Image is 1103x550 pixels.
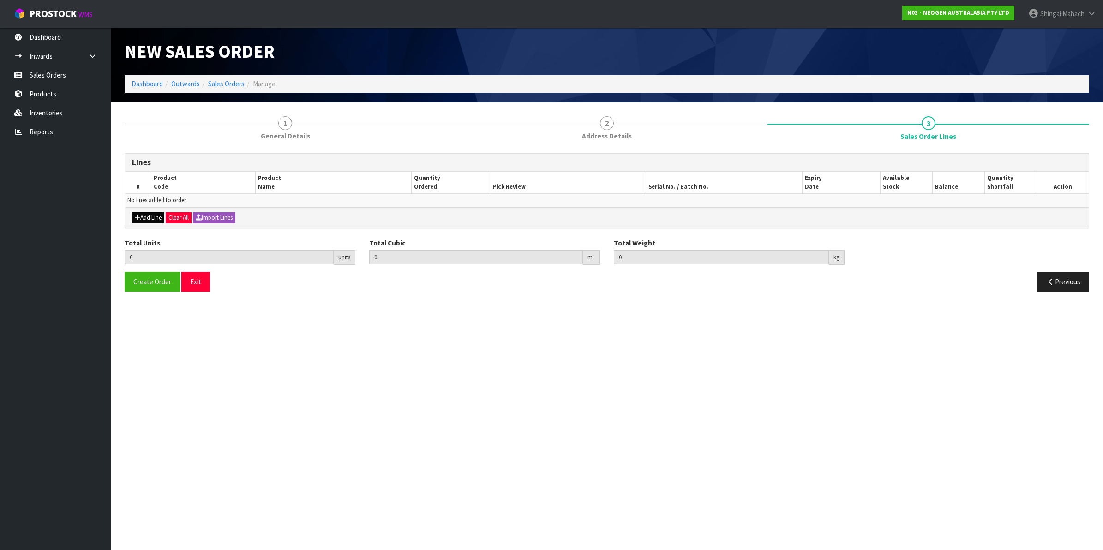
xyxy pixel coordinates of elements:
span: Sales Order Lines [125,146,1089,299]
th: Quantity Shortfall [984,172,1037,193]
th: Product Name [255,172,412,193]
button: Add Line [132,212,164,223]
span: 1 [278,116,292,130]
span: Sales Order Lines [900,132,956,141]
th: Serial No. / Batch No. [646,172,803,193]
input: Total Cubic [369,250,583,264]
small: WMS [78,10,93,19]
div: kg [829,250,845,265]
label: Total Units [125,238,160,248]
span: ProStock [30,8,77,20]
a: Sales Orders [208,79,245,88]
span: Shingai [1040,9,1061,18]
span: Address Details [582,131,632,141]
th: Quantity Ordered [412,172,490,193]
button: Create Order [125,272,180,292]
span: Mahachi [1062,9,1086,18]
label: Total Weight [614,238,655,248]
th: Pick Review [490,172,646,193]
span: Create Order [133,277,171,286]
th: Product Code [151,172,255,193]
th: Balance [932,172,984,193]
div: units [334,250,355,265]
th: Action [1037,172,1089,193]
span: New Sales Order [125,40,275,63]
input: Total Units [125,250,334,264]
th: Expiry Date [802,172,880,193]
span: 2 [600,116,614,130]
strong: N03 - NEOGEN AUSTRALASIA PTY LTD [907,9,1009,17]
button: Previous [1037,272,1089,292]
td: No lines added to order. [125,194,1089,207]
label: Total Cubic [369,238,405,248]
th: Available Stock [881,172,933,193]
a: Dashboard [132,79,163,88]
div: m³ [583,250,600,265]
th: # [125,172,151,193]
button: Exit [181,272,210,292]
span: Manage [253,79,276,88]
h3: Lines [132,158,1082,167]
button: Clear All [166,212,192,223]
span: General Details [261,131,310,141]
input: Total Weight [614,250,829,264]
span: 3 [922,116,935,130]
button: Import Lines [193,212,235,223]
img: cube-alt.png [14,8,25,19]
a: Outwards [171,79,200,88]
